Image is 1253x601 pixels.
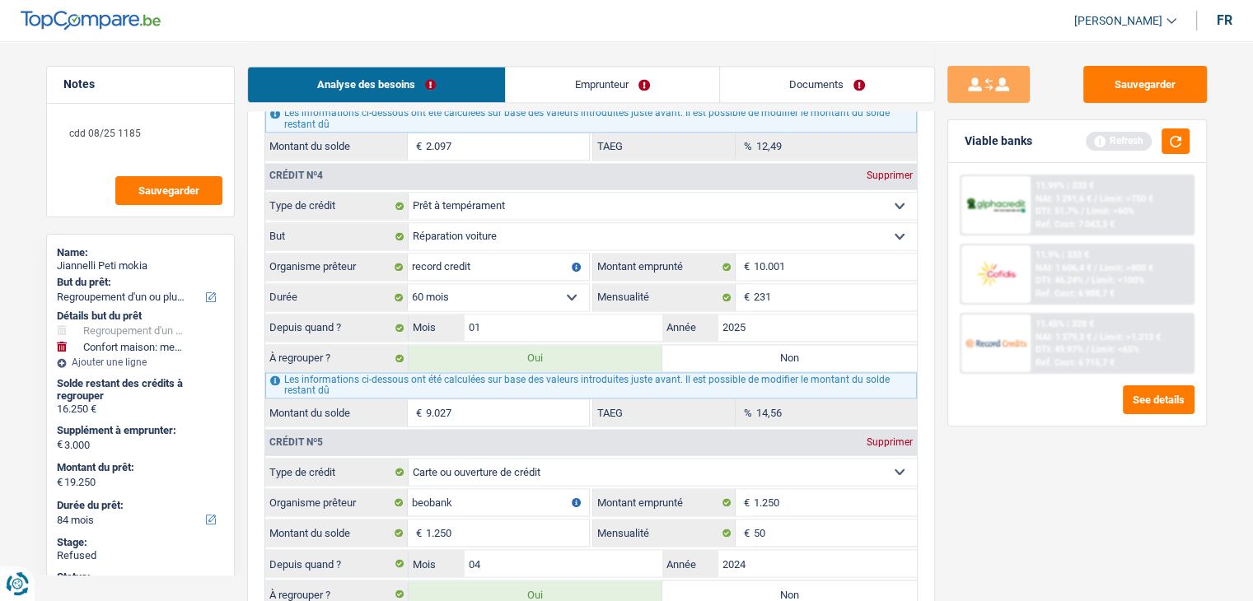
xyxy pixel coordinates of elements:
[965,259,1026,289] img: Cofidis
[57,499,221,512] label: Durée du prêt:
[265,105,917,132] div: Les informations ci-dessous ont été calculées sur base des valeurs introduites juste avant. Il es...
[265,519,408,546] label: Montant du solde
[57,310,224,323] div: Détails but du prêt
[1123,385,1195,414] button: See details
[593,284,736,310] label: Mensualité
[736,284,754,310] span: €
[593,399,736,426] label: TAEG
[1083,66,1207,103] button: Sauvegarder
[1094,193,1097,204] span: /
[718,314,917,341] input: AAAA
[863,437,917,447] div: Supprimer
[265,345,409,371] label: À regrouper ?
[265,550,409,576] label: Depuis quand ?
[736,489,754,515] span: €
[57,424,221,437] label: Supplément à emprunter:
[63,77,217,91] h5: Notes
[593,489,736,515] label: Montant emprunté
[57,403,224,416] div: 16.250 €
[720,67,934,102] a: Documents
[662,314,718,341] label: Année
[1036,206,1078,217] span: DTI: 51.7%
[57,276,221,289] label: But du prêt:
[57,377,224,403] div: Solde restant des crédits à regrouper
[1086,132,1152,150] div: Refresh
[57,536,224,549] div: Stage:
[265,437,327,447] div: Crédit nº5
[1087,206,1134,217] span: Limit: <60%
[1036,357,1115,368] div: Ref. Cost: 6 715,7 €
[1036,344,1083,355] span: DTI: 49.97%
[115,176,222,205] button: Sauvegarder
[1036,275,1083,286] span: DTI: 46.24%
[1100,332,1161,342] span: Limit: >1.213 €
[736,254,754,280] span: €
[506,67,719,102] a: Emprunteur
[1036,319,1094,329] div: 11.45% | 328 €
[465,314,663,341] input: MM
[1081,206,1084,217] span: /
[1100,263,1153,273] span: Limit: >800 €
[265,284,408,310] label: Durée
[465,550,663,576] input: MM
[409,550,465,576] label: Mois
[408,133,426,160] span: €
[593,133,736,160] label: TAEG
[1217,12,1232,28] div: fr
[965,196,1026,215] img: AlphaCredit
[1036,288,1115,299] div: Ref. Cost: 6 988,7 €
[965,328,1026,358] img: Record Credits
[718,550,917,576] input: AAAA
[265,314,409,341] label: Depuis quand ?
[593,519,736,546] label: Mensualité
[248,67,505,102] a: Analyse des besoins
[57,356,224,368] div: Ajouter une ligne
[57,461,221,474] label: Montant du prêt:
[138,185,199,196] span: Sauvegarder
[409,345,663,371] label: Oui
[408,519,426,546] span: €
[57,259,224,273] div: Jiannelli Peti mokia
[57,246,224,259] div: Name:
[1092,275,1144,286] span: Limit: <100%
[1036,249,1089,260] div: 11.9% | 333 €
[1036,180,1094,191] div: 11.99% | 333 €
[1036,219,1115,230] div: Ref. Cost: 7 043,3 €
[57,549,224,562] div: Refused
[265,489,408,515] label: Organisme prêteur
[57,476,63,489] span: €
[408,399,426,426] span: €
[21,11,161,30] img: TopCompare Logo
[965,134,1032,148] div: Viable banks
[1086,275,1089,286] span: /
[1036,193,1092,204] span: NAI: 1 291,6 €
[265,459,409,485] label: Type de crédit
[1061,7,1176,35] a: [PERSON_NAME]
[1092,344,1139,355] span: Limit: <65%
[265,254,408,280] label: Organisme prêteur
[265,223,409,249] label: But
[1094,332,1097,342] span: /
[265,193,409,219] label: Type de crédit
[736,519,754,546] span: €
[662,345,917,371] label: Non
[409,314,465,341] label: Mois
[863,170,917,180] div: Supprimer
[265,372,917,398] div: Les informations ci-dessous ont été calculées sur base des valeurs introduites juste avant. Il es...
[736,133,756,160] span: %
[1086,344,1089,355] span: /
[1036,332,1092,342] span: NAI: 1 379,3 €
[662,550,718,576] label: Année
[265,133,408,160] label: Montant du solde
[265,399,408,426] label: Montant du solde
[1036,263,1092,273] span: NAI: 1 606,4 €
[1074,14,1162,28] span: [PERSON_NAME]
[1100,193,1153,204] span: Limit: >750 €
[57,571,224,584] div: Status:
[265,170,327,180] div: Crédit nº4
[57,438,63,451] span: €
[1094,263,1097,273] span: /
[736,399,756,426] span: %
[593,254,736,280] label: Montant emprunté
